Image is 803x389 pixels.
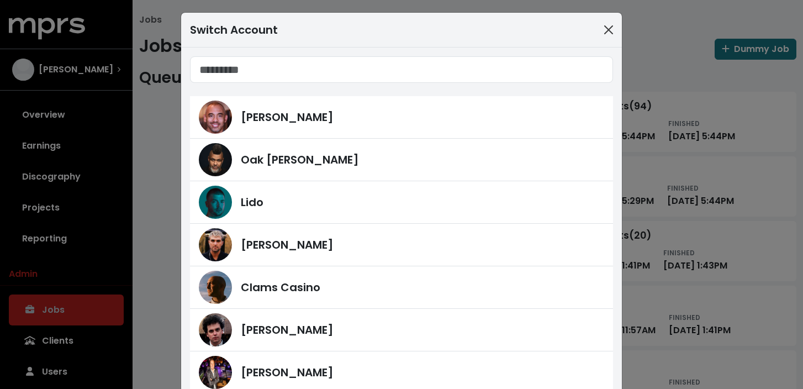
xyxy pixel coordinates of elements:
img: Lido [199,186,232,219]
a: Fred Gibson[PERSON_NAME] [190,224,613,266]
img: Harvey Mason Jr [199,101,232,134]
span: [PERSON_NAME] [241,109,334,125]
img: Oak Felder [199,143,232,176]
span: Lido [241,194,263,211]
span: Oak [PERSON_NAME] [241,151,359,168]
a: Harvey Mason Jr[PERSON_NAME] [190,96,613,139]
button: Close [600,21,617,39]
span: Clams Casino [241,279,320,296]
img: Fred Gibson [199,228,232,261]
span: [PERSON_NAME] [241,364,334,381]
img: Clams Casino [199,271,232,304]
input: Search accounts [190,56,613,83]
img: James Ford [199,313,232,346]
a: LidoLido [190,181,613,224]
a: Clams CasinoClams Casino [190,266,613,309]
img: Andrew Dawson [199,356,232,389]
span: [PERSON_NAME] [241,236,334,253]
span: [PERSON_NAME] [241,322,334,338]
div: Switch Account [190,22,278,38]
a: James Ford[PERSON_NAME] [190,309,613,351]
a: Oak FelderOak [PERSON_NAME] [190,139,613,181]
